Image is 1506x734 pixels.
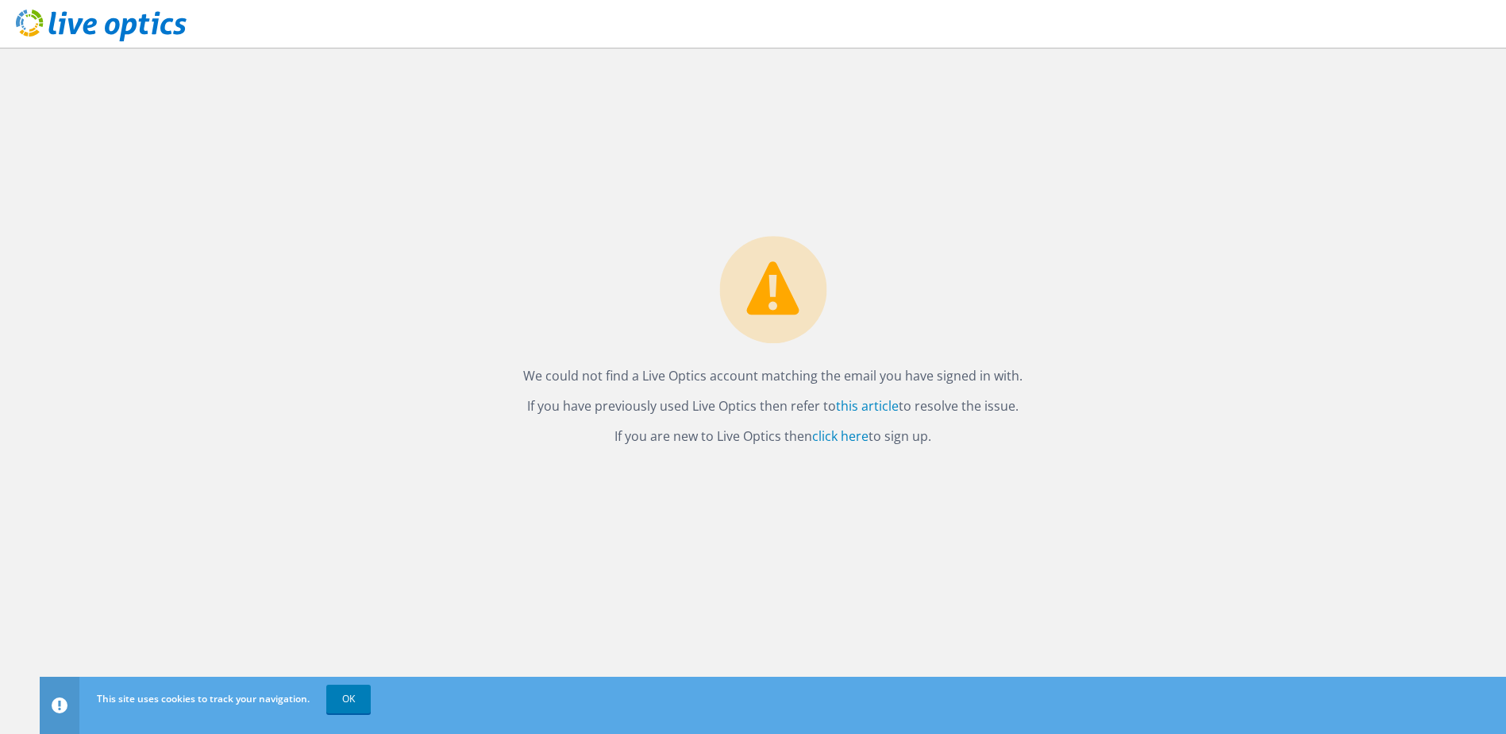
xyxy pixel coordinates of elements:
[326,685,371,713] a: OK
[97,692,310,705] span: This site uses cookies to track your navigation.
[812,427,869,445] a: click here
[523,425,1023,447] p: If you are new to Live Optics then to sign up.
[836,397,899,415] a: this article
[523,365,1023,387] p: We could not find a Live Optics account matching the email you have signed in with.
[523,395,1023,417] p: If you have previously used Live Optics then refer to to resolve the issue.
